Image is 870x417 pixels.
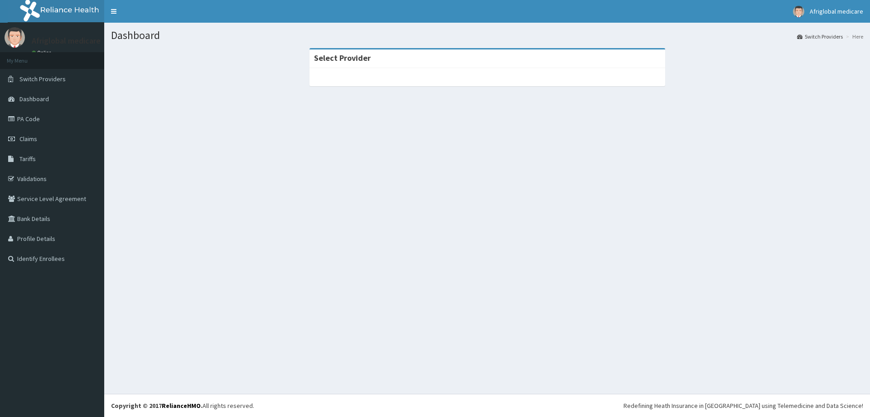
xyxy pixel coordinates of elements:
[844,33,863,40] li: Here
[5,27,25,48] img: User Image
[19,75,66,83] span: Switch Providers
[19,95,49,103] span: Dashboard
[19,155,36,163] span: Tariffs
[623,401,863,410] div: Redefining Heath Insurance in [GEOGRAPHIC_DATA] using Telemedicine and Data Science!
[111,402,203,410] strong: Copyright © 2017 .
[810,7,863,15] span: Afriglobal medicare
[314,53,371,63] strong: Select Provider
[32,37,101,45] p: Afriglobal medicare
[793,6,804,17] img: User Image
[104,394,870,417] footer: All rights reserved.
[111,29,863,41] h1: Dashboard
[162,402,201,410] a: RelianceHMO
[797,33,843,40] a: Switch Providers
[19,135,37,143] span: Claims
[32,49,53,56] a: Online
